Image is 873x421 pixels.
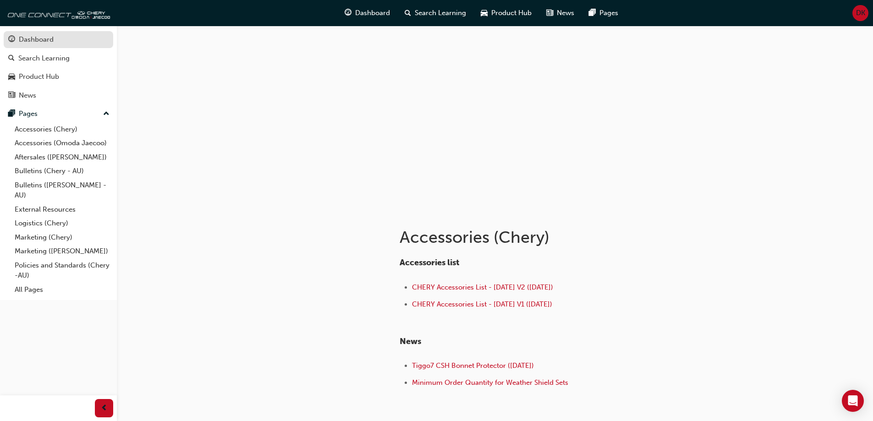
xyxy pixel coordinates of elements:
button: DK [852,5,868,21]
img: oneconnect [5,4,110,22]
span: DK [856,8,865,18]
span: Dashboard [355,8,390,18]
span: guage-icon [8,36,15,44]
a: Aftersales ([PERSON_NAME]) [11,150,113,164]
a: Tiggo7 CSH Bonnet Protector ([DATE]) [412,361,534,370]
a: Bulletins (Chery - AU) [11,164,113,178]
span: car-icon [8,73,15,81]
div: Dashboard [19,34,54,45]
a: External Resources [11,202,113,217]
button: Pages [4,105,113,122]
a: Accessories (Omoda Jaecoo) [11,136,113,150]
span: news-icon [546,7,553,19]
span: search-icon [405,7,411,19]
span: guage-icon [345,7,351,19]
a: guage-iconDashboard [337,4,397,22]
a: All Pages [11,283,113,297]
span: car-icon [481,7,488,19]
div: Product Hub [19,71,59,82]
span: search-icon [8,55,15,63]
a: search-iconSearch Learning [397,4,473,22]
a: Dashboard [4,31,113,48]
span: Pages [599,8,618,18]
a: News [4,87,113,104]
a: Search Learning [4,50,113,67]
span: Search Learning [415,8,466,18]
span: news-icon [8,92,15,100]
span: pages-icon [8,110,15,118]
a: pages-iconPages [582,4,626,22]
a: car-iconProduct Hub [473,4,539,22]
div: Search Learning [18,53,70,64]
span: Product Hub [491,8,532,18]
span: Accessories list [400,257,459,268]
a: news-iconNews [539,4,582,22]
a: Product Hub [4,68,113,85]
button: DashboardSearch LearningProduct HubNews [4,29,113,105]
span: pages-icon [589,7,596,19]
div: News [19,90,36,101]
a: Policies and Standards (Chery -AU) [11,258,113,283]
a: Logistics (Chery) [11,216,113,230]
a: Marketing ([PERSON_NAME]) [11,244,113,258]
span: News [400,336,421,346]
span: up-icon [103,108,110,120]
a: Accessories (Chery) [11,122,113,137]
a: CHERY Accessories List - [DATE] V2 ([DATE]) [412,283,553,291]
div: Open Intercom Messenger [842,390,864,412]
h1: Accessories (Chery) [400,227,700,247]
a: CHERY Accessories List - [DATE] V1 ([DATE]) [412,300,552,308]
a: Marketing (Chery) [11,230,113,245]
a: Bulletins ([PERSON_NAME] - AU) [11,178,113,202]
div: Pages [19,109,38,119]
span: News [557,8,574,18]
a: Minimum Order Quantity for Weather Shield Sets [412,378,568,387]
span: prev-icon [101,403,108,414]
